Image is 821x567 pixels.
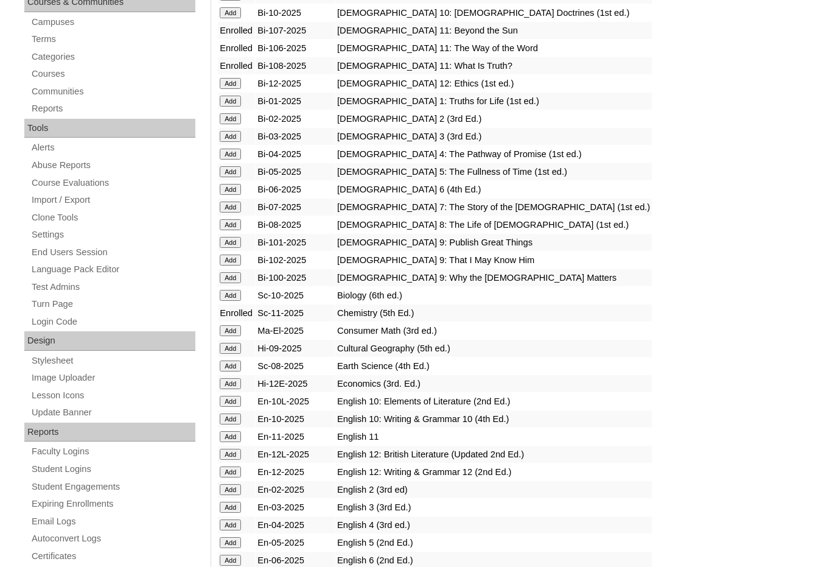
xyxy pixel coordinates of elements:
[30,15,195,30] a: Campuses
[30,405,195,420] a: Update Banner
[335,128,652,145] td: [DEMOGRAPHIC_DATA] 3 (3rd Ed.)
[335,93,652,110] td: [DEMOGRAPHIC_DATA] 1: Truths for Life (1st ed.)
[220,343,241,354] input: Add
[30,479,195,495] a: Student Engagements
[30,514,195,529] a: Email Logs
[220,414,241,424] input: Add
[335,57,652,74] td: [DEMOGRAPHIC_DATA] 11: What Is Truth?
[335,110,652,127] td: [DEMOGRAPHIC_DATA] 2 (3rd Ed.)
[220,78,241,89] input: Add
[335,75,652,92] td: [DEMOGRAPHIC_DATA] 12: Ethics (1st ed.)
[335,146,652,163] td: [DEMOGRAPHIC_DATA] 4: The Pathway of Promise (1st ed.)
[335,410,652,428] td: English 10: Writing & Grammar 10 (4th Ed.)
[30,462,195,477] a: Student Logins
[256,181,335,198] td: Bi-06-2025
[30,227,195,242] a: Settings
[30,353,195,368] a: Stylesheet
[256,110,335,127] td: Bi-02-2025
[335,516,652,534] td: English 4 (3rd ed.)
[220,396,241,407] input: Add
[335,357,652,375] td: Earth Science (4th Ed.)
[256,57,335,74] td: Bi-108-2025
[335,375,652,392] td: Economics (3rd. Ed.)
[220,378,241,389] input: Add
[256,534,335,551] td: En-05-2025
[256,481,335,498] td: En-02-2025
[256,499,335,516] td: En-03-2025
[220,131,241,142] input: Add
[220,519,241,530] input: Add
[220,113,241,124] input: Add
[218,22,255,39] td: Enrolled
[335,534,652,551] td: English 5 (2nd Ed.)
[220,484,241,495] input: Add
[256,269,335,286] td: Bi-100-2025
[256,75,335,92] td: Bi-12-2025
[256,340,335,357] td: Hi-09-2025
[335,269,652,286] td: [DEMOGRAPHIC_DATA] 9: Why the [DEMOGRAPHIC_DATA] Matters
[220,467,241,477] input: Add
[335,463,652,481] td: English 12: Writing & Grammar 12 (2nd Ed.)
[335,428,652,445] td: English 11
[220,149,241,160] input: Add
[30,158,195,173] a: Abuse Reports
[220,431,241,442] input: Add
[256,163,335,180] td: Bi-05-2025
[24,331,195,351] div: Design
[30,140,195,155] a: Alerts
[335,287,652,304] td: Biology (6th ed.)
[24,423,195,442] div: Reports
[220,449,241,460] input: Add
[256,40,335,57] td: Bi-106-2025
[256,428,335,445] td: En-11-2025
[256,252,335,269] td: Bi-102-2025
[256,234,335,251] td: Bi-101-2025
[256,393,335,410] td: En-10L-2025
[220,166,241,177] input: Add
[335,199,652,216] td: [DEMOGRAPHIC_DATA] 7: The Story of the [DEMOGRAPHIC_DATA] (1st ed.)
[30,192,195,208] a: Import / Export
[220,502,241,513] input: Add
[30,245,195,260] a: End Users Session
[256,93,335,110] td: Bi-01-2025
[30,49,195,65] a: Categories
[335,22,652,39] td: [DEMOGRAPHIC_DATA] 11: Beyond the Sun
[30,388,195,403] a: Lesson Icons
[256,4,335,21] td: Bi-10-2025
[220,325,241,336] input: Add
[30,370,195,386] a: Image Uploader
[256,357,335,375] td: Sc-08-2025
[30,496,195,512] a: Expiring Enrollments
[218,305,255,322] td: Enrolled
[24,119,195,138] div: Tools
[220,290,241,301] input: Add
[256,446,335,463] td: En-12L-2025
[220,184,241,195] input: Add
[220,555,241,566] input: Add
[256,305,335,322] td: Sc-11-2025
[30,84,195,99] a: Communities
[335,4,652,21] td: [DEMOGRAPHIC_DATA] 10: [DEMOGRAPHIC_DATA] Doctrines (1st ed.)
[335,393,652,410] td: English 10: Elements of Literature (2nd Ed.)
[220,219,241,230] input: Add
[256,146,335,163] td: Bi-04-2025
[256,128,335,145] td: Bi-03-2025
[256,463,335,481] td: En-12-2025
[30,531,195,546] a: Autoconvert Logs
[335,305,652,322] td: Chemistry (5th Ed.)
[256,322,335,339] td: Ma-El-2025
[220,361,241,372] input: Add
[220,7,241,18] input: Add
[335,216,652,233] td: [DEMOGRAPHIC_DATA] 8: The Life of [DEMOGRAPHIC_DATA] (1st ed.)
[335,163,652,180] td: [DEMOGRAPHIC_DATA] 5: The Fullness of Time (1st ed.)
[220,537,241,548] input: Add
[256,287,335,304] td: Sc-10-2025
[30,280,195,295] a: Test Admins
[256,516,335,534] td: En-04-2025
[335,340,652,357] td: Cultural Geography (5th ed.)
[30,297,195,312] a: Turn Page
[220,202,241,213] input: Add
[30,175,195,191] a: Course Evaluations
[335,252,652,269] td: [DEMOGRAPHIC_DATA] 9: That I May Know Him
[218,40,255,57] td: Enrolled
